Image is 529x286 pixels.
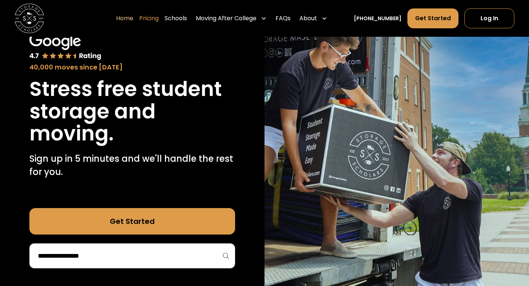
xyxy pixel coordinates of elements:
[354,15,402,22] a: [PHONE_NUMBER]
[276,8,291,29] a: FAQs
[299,14,317,23] div: About
[464,8,514,28] a: Log In
[165,8,187,29] a: Schools
[139,8,159,29] a: Pricing
[193,8,270,29] div: Moving After College
[296,8,330,29] div: About
[15,4,44,33] img: Storage Scholars main logo
[29,208,235,235] a: Get Started
[29,78,235,145] h1: Stress free student storage and moving.
[29,152,235,179] p: Sign up in 5 minutes and we'll handle the rest for you.
[196,14,256,23] div: Moving After College
[15,4,44,33] a: home
[116,8,133,29] a: Home
[29,62,235,72] div: 40,000 moves since [DATE]
[29,33,101,61] img: Google 4.7 star rating
[407,8,458,28] a: Get Started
